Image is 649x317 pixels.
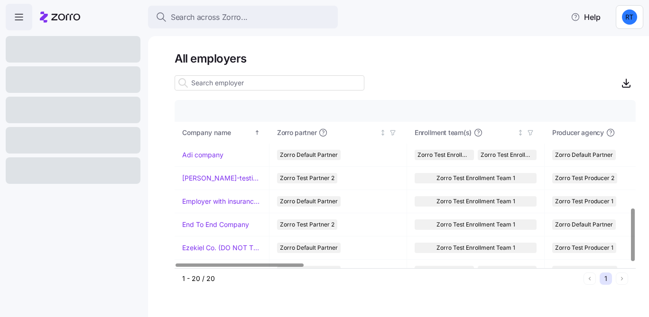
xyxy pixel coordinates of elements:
[182,127,252,138] div: Company name
[280,219,334,230] span: Zorro Test Partner 2
[417,150,471,160] span: Zorro Test Enrollment Team 2
[280,150,338,160] span: Zorro Default Partner
[175,75,364,91] input: Search employer
[269,122,407,144] th: Zorro partnerNot sorted
[555,196,613,207] span: Zorro Test Producer 1
[280,196,338,207] span: Zorro Default Partner
[517,129,524,136] div: Not sorted
[436,243,515,253] span: Zorro Test Enrollment Team 1
[175,51,636,66] h1: All employers
[277,128,316,137] span: Zorro partner
[555,173,614,183] span: Zorro Test Producer 2
[254,129,260,136] div: Sorted ascending
[175,122,269,144] th: Company nameSorted ascending
[182,173,261,183] a: [PERSON_NAME]-testing-payroll
[571,11,601,23] span: Help
[148,6,338,28] button: Search across Zorro...
[436,196,515,207] span: Zorro Test Enrollment Team 1
[552,128,604,137] span: Producer agency
[584,272,596,285] button: Previous page
[481,150,534,160] span: Zorro Test Enrollment Team 1
[407,122,545,144] th: Enrollment team(s)Not sorted
[182,220,249,229] a: End To End Company
[171,11,248,23] span: Search across Zorro...
[563,8,608,27] button: Help
[280,243,338,253] span: Zorro Default Partner
[555,150,613,160] span: Zorro Default Partner
[182,274,580,283] div: 1 - 20 / 20
[436,173,515,183] span: Zorro Test Enrollment Team 1
[182,150,223,160] a: Adi company
[555,219,613,230] span: Zorro Default Partner
[415,128,472,137] span: Enrollment team(s)
[600,272,612,285] button: 1
[182,197,261,206] a: Employer with insurance problems
[380,129,386,136] div: Not sorted
[616,272,628,285] button: Next page
[622,9,637,25] img: 5f2877d513728893112b27ff49910981
[436,219,515,230] span: Zorro Test Enrollment Team 1
[555,243,613,253] span: Zorro Test Producer 1
[280,173,334,183] span: Zorro Test Partner 2
[182,243,261,253] a: Ezekiel Co. (DO NOT TOUCH)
